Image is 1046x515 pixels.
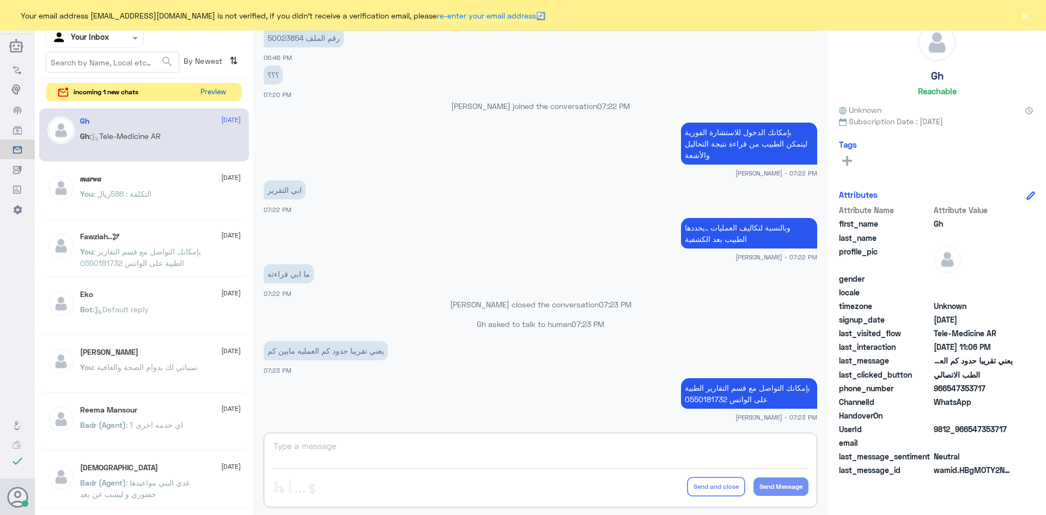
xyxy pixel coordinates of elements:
[839,437,932,449] span: email
[221,115,241,125] span: [DATE]
[229,52,238,70] i: ⇅
[753,477,808,496] button: Send Message
[264,290,291,297] span: 07:22 PM
[74,87,138,97] span: incoming 1 new chats
[89,131,161,141] span: : Tele-Medicine AR
[839,273,932,284] span: gender
[80,305,93,314] span: Bot
[264,206,291,213] span: 07:22 PM
[221,231,241,240] span: [DATE]
[839,383,932,394] span: phone_number
[47,290,75,317] img: defaultAdmin.png
[93,362,198,372] span: : تمنياتي لك بدوام الصحة والعافية
[839,246,932,271] span: profile_pic
[934,246,961,273] img: defaultAdmin.png
[681,218,817,249] p: 18/9/2025, 7:22 PM
[934,355,1013,366] span: يعني تقريبا حدود كم العمليه مابين كم
[47,117,75,144] img: defaultAdmin.png
[93,189,151,198] span: : التكلفة : 586ريال
[934,396,1013,408] span: 2
[839,190,878,199] h6: Attributes
[1019,10,1030,21] button: ×
[80,463,158,472] h5: سبحان الله
[7,487,28,507] button: Avatar
[934,300,1013,312] span: Unknown
[571,319,604,329] span: 07:23 PM
[264,341,388,360] p: 18/9/2025, 7:23 PM
[934,314,1013,325] span: 2025-09-18T14:54:39.606Z
[839,328,932,339] span: last_visited_flow
[934,218,1013,229] span: Gh
[80,174,101,184] h5: 𝒎𝒂𝒓𝒘𝒂
[80,117,89,126] h5: Gh
[934,437,1013,449] span: null
[80,478,126,487] span: Badr (Agent)
[599,300,631,309] span: 07:23 PM
[80,478,190,499] span: : غدي البني مواعيدها حضوري و ليست عن بعد
[839,140,857,149] h6: Tags
[161,53,174,71] button: search
[21,10,545,21] span: Your email address [EMAIL_ADDRESS][DOMAIN_NAME] is not verified, if you didn't receive a verifica...
[80,348,138,357] h5: Mohammed ALRASHED
[93,305,149,314] span: : Default reply
[681,378,817,409] p: 18/9/2025, 7:23 PM
[80,247,93,256] span: You
[934,464,1013,476] span: wamid.HBgMOTY2NTQ3MzUzNzE3FQIAEhgUM0FFQ0RFNzg5QzdGRTg4Q0UyREYA
[47,174,75,202] img: defaultAdmin.png
[264,28,344,47] p: 18/9/2025, 6:46 PM
[264,264,314,283] p: 18/9/2025, 7:22 PM
[934,328,1013,339] span: Tele-Medicine AR
[839,287,932,298] span: locale
[839,116,1035,127] span: Subscription Date : [DATE]
[931,70,944,82] h5: Gh
[934,451,1013,462] span: 0
[839,369,932,380] span: last_clicked_button
[839,218,932,229] span: first_name
[264,91,291,98] span: 07:20 PM
[161,55,174,68] span: search
[934,423,1013,435] span: 9812_966547353717
[47,463,75,490] img: defaultAdmin.png
[221,404,241,414] span: [DATE]
[934,287,1013,298] span: null
[839,204,932,216] span: Attribute Name
[934,410,1013,421] span: null
[934,341,1013,353] span: 2025-09-29T20:06:28.5610012Z
[839,232,932,244] span: last_name
[46,52,179,72] input: Search by Name, Local etc…
[264,65,283,84] p: 18/9/2025, 7:20 PM
[839,410,932,421] span: HandoverOn
[47,405,75,433] img: defaultAdmin.png
[839,300,932,312] span: timezone
[934,273,1013,284] span: null
[80,362,93,372] span: You
[221,462,241,471] span: [DATE]
[80,405,137,415] h5: Reema Mansour
[839,423,932,435] span: UserId
[264,100,817,112] p: [PERSON_NAME] joined the conversation
[839,396,932,408] span: ChannelId
[839,451,932,462] span: last_message_sentiment
[735,252,817,262] span: [PERSON_NAME] - 07:22 PM
[687,477,745,496] button: Send and close
[80,290,93,299] h5: Eko
[597,101,630,111] span: 07:22 PM
[80,232,120,241] h5: Fawziah..🕊
[681,123,817,165] p: 18/9/2025, 7:22 PM
[221,346,241,356] span: [DATE]
[221,173,241,183] span: [DATE]
[80,420,126,429] span: Badr (Agent)
[264,299,817,310] p: [PERSON_NAME] closed the conversation
[196,83,230,101] button: Preview
[80,131,89,141] span: Gh
[839,104,881,116] span: Unknown
[80,247,201,268] span: : بإمكانك التواصل مع قسم التقارير الطبية على الواتس 0550181732
[264,367,291,374] span: 07:23 PM
[264,318,817,330] p: Gh asked to talk to human
[839,464,932,476] span: last_message_id
[934,204,1013,216] span: Attribute Value
[934,369,1013,380] span: الطب الاتصالي
[221,288,241,298] span: [DATE]
[47,348,75,375] img: defaultAdmin.png
[80,189,93,198] span: You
